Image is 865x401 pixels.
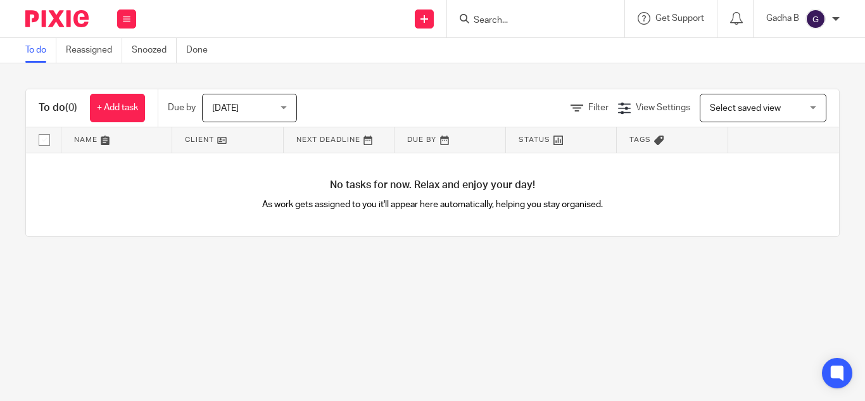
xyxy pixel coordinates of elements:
[629,136,651,143] span: Tags
[636,103,690,112] span: View Settings
[588,103,609,112] span: Filter
[168,101,196,114] p: Due by
[655,14,704,23] span: Get Support
[805,9,826,29] img: svg%3E
[39,101,77,115] h1: To do
[66,38,122,63] a: Reassigned
[229,198,636,211] p: As work gets assigned to you it'll appear here automatically, helping you stay organised.
[710,104,781,113] span: Select saved view
[186,38,217,63] a: Done
[65,103,77,113] span: (0)
[766,12,799,25] p: Gadha B
[26,179,839,192] h4: No tasks for now. Relax and enjoy your day!
[90,94,145,122] a: + Add task
[212,104,239,113] span: [DATE]
[25,38,56,63] a: To do
[472,15,586,27] input: Search
[25,10,89,27] img: Pixie
[132,38,177,63] a: Snoozed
